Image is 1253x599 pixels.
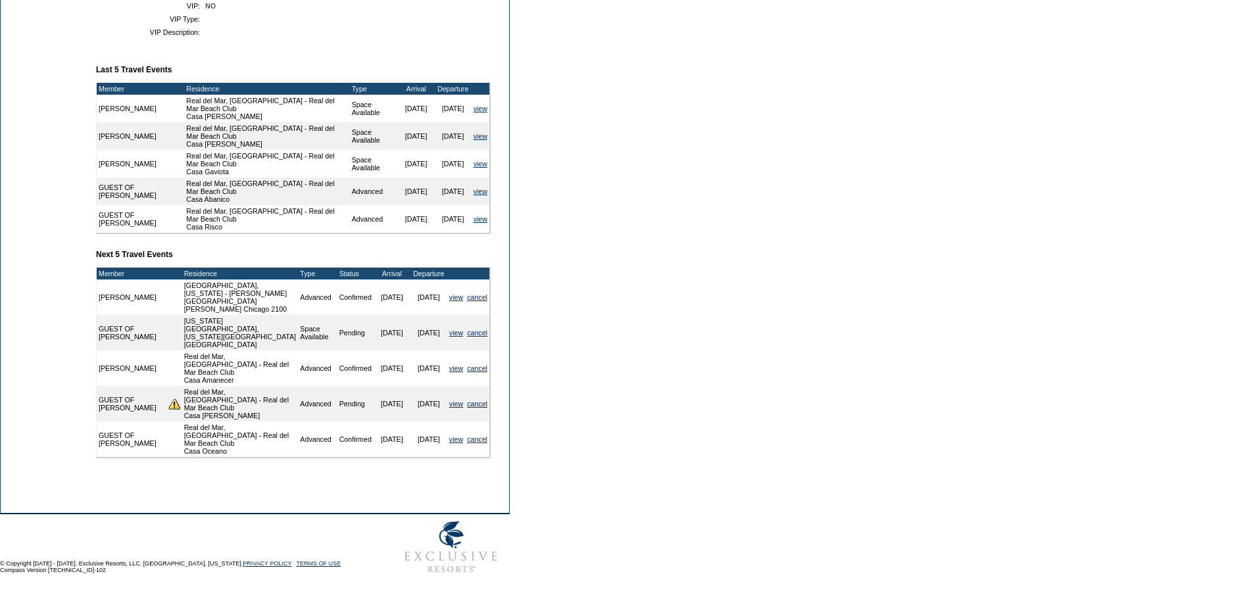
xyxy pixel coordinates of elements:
[374,315,410,350] td: [DATE]
[243,560,291,567] a: PRIVACY POLICY
[467,329,487,337] a: cancel
[97,279,166,315] td: [PERSON_NAME]
[101,15,200,23] td: VIP Type:
[435,95,472,122] td: [DATE]
[374,350,410,386] td: [DATE]
[410,421,447,457] td: [DATE]
[398,178,435,205] td: [DATE]
[398,122,435,150] td: [DATE]
[96,65,172,74] b: Last 5 Travel Events
[398,83,435,95] td: Arrival
[410,268,447,279] td: Departure
[337,350,374,386] td: Confirmed
[337,279,374,315] td: Confirmed
[184,150,349,178] td: Real del Mar, [GEOGRAPHIC_DATA] - Real del Mar Beach Club Casa Gaviota
[97,315,166,350] td: GUEST OF [PERSON_NAME]
[298,386,337,421] td: Advanced
[449,435,463,443] a: view
[449,329,463,337] a: view
[374,279,410,315] td: [DATE]
[350,122,398,150] td: Space Available
[97,178,184,205] td: GUEST OF [PERSON_NAME]
[298,268,337,279] td: Type
[410,350,447,386] td: [DATE]
[374,386,410,421] td: [DATE]
[350,150,398,178] td: Space Available
[449,293,463,301] a: view
[298,350,337,386] td: Advanced
[350,205,398,233] td: Advanced
[184,122,349,150] td: Real del Mar, [GEOGRAPHIC_DATA] - Real del Mar Beach Club Casa [PERSON_NAME]
[97,421,166,457] td: GUEST OF [PERSON_NAME]
[410,315,447,350] td: [DATE]
[398,205,435,233] td: [DATE]
[184,83,349,95] td: Residence
[205,2,216,10] span: NO
[435,122,472,150] td: [DATE]
[184,205,349,233] td: Real del Mar, [GEOGRAPHIC_DATA] - Real del Mar Beach Club Casa Risco
[337,421,374,457] td: Confirmed
[435,150,472,178] td: [DATE]
[474,132,487,140] a: view
[168,398,180,410] img: There are insufficient days and/or tokens to cover this reservation
[101,2,200,10] td: VIP:
[435,178,472,205] td: [DATE]
[97,205,184,233] td: GUEST OF [PERSON_NAME]
[467,293,487,301] a: cancel
[350,178,398,205] td: Advanced
[182,279,299,315] td: [GEOGRAPHIC_DATA], [US_STATE] - [PERSON_NAME][GEOGRAPHIC_DATA] [PERSON_NAME] Chicago 2100
[474,160,487,168] a: view
[350,83,398,95] td: Type
[184,95,349,122] td: Real del Mar, [GEOGRAPHIC_DATA] - Real del Mar Beach Club Casa [PERSON_NAME]
[337,386,374,421] td: Pending
[182,268,299,279] td: Residence
[474,105,487,112] a: view
[374,268,410,279] td: Arrival
[96,250,173,259] b: Next 5 Travel Events
[97,95,184,122] td: [PERSON_NAME]
[97,150,184,178] td: [PERSON_NAME]
[474,215,487,223] a: view
[398,95,435,122] td: [DATE]
[449,400,463,408] a: view
[298,279,337,315] td: Advanced
[97,268,166,279] td: Member
[410,279,447,315] td: [DATE]
[467,400,487,408] a: cancel
[435,205,472,233] td: [DATE]
[392,514,510,580] img: Exclusive Resorts
[182,315,299,350] td: [US_STATE][GEOGRAPHIC_DATA], [US_STATE][GEOGRAPHIC_DATA] [GEOGRAPHIC_DATA]
[97,122,184,150] td: [PERSON_NAME]
[435,83,472,95] td: Departure
[374,421,410,457] td: [DATE]
[398,150,435,178] td: [DATE]
[297,560,341,567] a: TERMS OF USE
[182,421,299,457] td: Real del Mar, [GEOGRAPHIC_DATA] - Real del Mar Beach Club Casa Oceano
[474,187,487,195] a: view
[337,315,374,350] td: Pending
[182,386,299,421] td: Real del Mar, [GEOGRAPHIC_DATA] - Real del Mar Beach Club Casa [PERSON_NAME]
[467,364,487,372] a: cancel
[337,268,374,279] td: Status
[101,28,200,36] td: VIP Description:
[467,435,487,443] a: cancel
[97,83,184,95] td: Member
[184,178,349,205] td: Real del Mar, [GEOGRAPHIC_DATA] - Real del Mar Beach Club Casa Abanico
[298,421,337,457] td: Advanced
[410,386,447,421] td: [DATE]
[97,350,166,386] td: [PERSON_NAME]
[449,364,463,372] a: view
[350,95,398,122] td: Space Available
[182,350,299,386] td: Real del Mar, [GEOGRAPHIC_DATA] - Real del Mar Beach Club Casa Amanecer
[298,315,337,350] td: Space Available
[97,386,166,421] td: GUEST OF [PERSON_NAME]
